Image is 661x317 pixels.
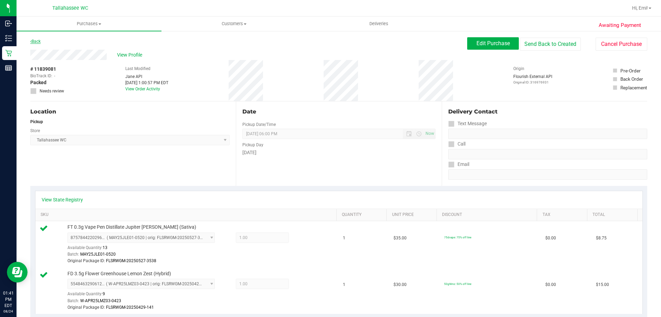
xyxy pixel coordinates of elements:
div: Available Quantity: [67,243,222,256]
div: [DATE] 1:00:57 PM EDT [125,80,168,86]
span: $15.00 [596,281,609,288]
span: Tallahassee WC [52,5,88,11]
span: Batch: [67,252,79,257]
input: Format: (999) 999-9999 [448,149,647,159]
span: FD 3.5g Flower Greenhouse Lemon Zest (Hybrid) [67,270,171,277]
p: 01:41 PM EDT [3,290,13,309]
span: Original Package ID: [67,305,105,310]
span: - [54,73,55,79]
span: Batch: [67,298,79,303]
inline-svg: Retail [5,50,12,57]
input: Format: (999) 999-9999 [448,129,647,139]
span: Needs review [40,88,64,94]
span: $8.75 [596,235,607,241]
span: Original Package ID: [67,258,105,263]
label: Pickup Date/Time [242,121,276,128]
span: $0.00 [545,281,556,288]
inline-svg: Inventory [5,35,12,42]
a: Customers [161,17,306,31]
a: Quantity [342,212,384,218]
a: Purchases [17,17,161,31]
span: $35.00 [394,235,407,241]
span: 1 [343,235,345,241]
div: Location [30,108,230,116]
span: Awaiting Payment [599,21,641,29]
button: Send Back to Created [520,38,581,51]
span: Edit Purchase [476,40,510,47]
div: Delivery Contact [448,108,647,116]
span: FLSRWGM-20250527-3538 [106,258,156,263]
label: Origin [513,66,524,72]
span: Purchases [17,21,161,27]
label: Last Modified [125,66,150,72]
a: Discount [442,212,534,218]
a: View State Registry [42,196,83,203]
span: FLSRWGM-20250429-141 [106,305,154,310]
div: Available Quantity: [67,289,222,303]
a: Total [592,212,634,218]
span: 13 [103,245,107,250]
label: Call [448,139,465,149]
iframe: Resource center [7,262,28,283]
a: Deliveries [306,17,451,31]
label: Store [30,128,40,134]
span: W-APR25LMZ03-0423 [80,298,121,303]
label: Pickup Day [242,142,263,148]
div: Jane API [125,73,168,80]
label: Email [448,159,469,169]
strong: Pickup [30,119,43,124]
div: Pre-Order [620,67,641,74]
div: Replacement [620,84,647,91]
span: $30.00 [394,281,407,288]
span: Customers [162,21,306,27]
div: [DATE] [242,149,435,156]
a: SKU [41,212,334,218]
span: $0.00 [545,235,556,241]
div: Back Order [620,76,643,82]
span: Deliveries [360,21,398,27]
button: Edit Purchase [467,37,519,50]
button: Cancel Purchase [596,38,647,51]
span: Packed [30,79,46,86]
div: Flourish External API [513,73,552,85]
span: 9 [103,291,105,296]
span: 75dvape: 75% off line [444,236,471,239]
inline-svg: Reports [5,65,12,71]
inline-svg: Inbound [5,20,12,27]
span: BioTrack ID: [30,73,52,79]
p: 08/24 [3,309,13,314]
span: Hi, Emi! [632,5,648,11]
span: 50ghlmz: 50% off line [444,282,471,286]
a: Tax [543,212,585,218]
span: # 11839081 [30,66,56,73]
span: FT 0.3g Vape Pen Distillate Jupiter [PERSON_NAME] (Sativa) [67,224,196,230]
span: MAY25JLE01-0520 [80,252,116,257]
a: View Order Activity [125,87,160,91]
label: Text Message [448,119,487,129]
p: Original ID: 316976931 [513,80,552,85]
a: Unit Price [392,212,434,218]
a: Back [30,39,41,44]
span: View Profile [117,51,145,59]
div: Date [242,108,435,116]
span: 1 [343,281,345,288]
